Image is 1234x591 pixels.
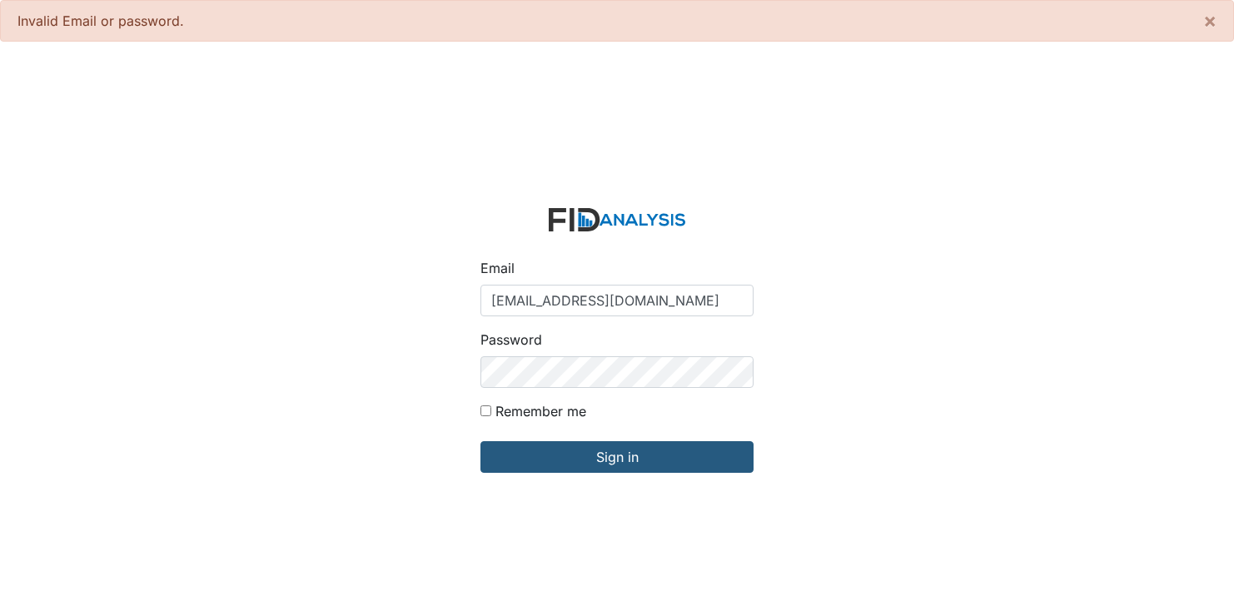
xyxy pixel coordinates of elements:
[495,401,586,421] label: Remember me
[480,330,542,350] label: Password
[480,441,754,473] input: Sign in
[480,258,515,278] label: Email
[549,208,685,232] img: logo-2fc8c6e3336f68795322cb6e9a2b9007179b544421de10c17bdaae8622450297.svg
[1203,8,1217,32] span: ×
[1187,1,1233,41] button: ×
